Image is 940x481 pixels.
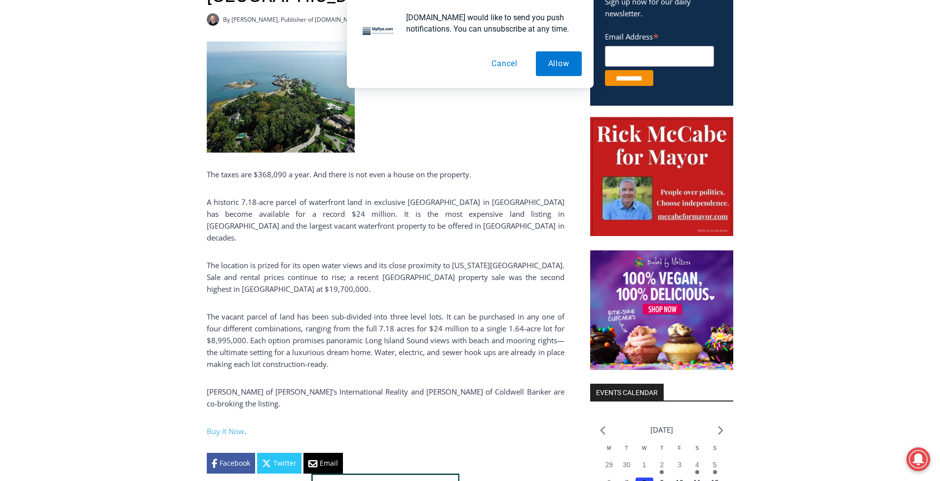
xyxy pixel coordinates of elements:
[671,460,688,478] button: 3
[249,0,466,96] div: "I learned about the history of a place I’d honestly never considered even as a resident of [GEOG...
[636,444,653,460] div: Wednesday
[359,12,398,51] img: notification icon
[207,168,564,180] p: The taxes are $368,090 a year. And there is not even a house on the property.
[713,461,717,469] time: 5
[625,445,628,451] span: T
[671,444,688,460] div: Friday
[688,444,706,460] div: Saturday
[623,461,631,469] time: 30
[636,460,653,478] button: 1
[207,259,564,295] p: The location is prized for its open water views and its close proximity to [US_STATE][GEOGRAPHIC_...
[718,426,723,435] a: Next month
[590,117,733,237] img: McCabe for Mayor
[207,311,564,370] p: The vacant parcel of land has been sub-divided into three level lots. It can be purchased in any ...
[660,461,664,469] time: 2
[207,426,244,436] a: Buy It Now
[237,96,478,123] a: Intern @ [DOMAIN_NAME]
[257,453,301,474] a: Twitter
[688,460,706,478] button: 4 Has events
[677,461,681,469] time: 3
[207,425,564,437] p: .
[642,445,646,451] span: W
[600,444,618,460] div: Monday
[695,461,699,469] time: 4
[207,453,255,474] a: Facebook
[618,444,636,460] div: Tuesday
[590,384,664,401] h2: Events Calendar
[258,98,457,120] span: Intern @ [DOMAIN_NAME]
[590,250,733,370] img: Baked by Melissa
[706,460,724,478] button: 5 Has events
[600,426,605,435] a: Previous month
[713,445,716,451] span: S
[706,444,724,460] div: Sunday
[536,51,582,76] button: Allow
[653,460,671,478] button: 2 Has events
[600,460,618,478] button: 29
[605,461,613,469] time: 29
[479,51,530,76] button: Cancel
[398,12,582,35] div: [DOMAIN_NAME] would like to send you push notifications. You can unsubscribe at any time.
[618,460,636,478] button: 30
[678,445,681,451] span: F
[607,445,611,451] span: M
[207,386,564,409] p: [PERSON_NAME] of [PERSON_NAME]’s International Reality and [PERSON_NAME] of Coldwell Banker are c...
[713,470,717,474] em: Has events
[660,470,664,474] em: Has events
[660,445,663,451] span: T
[650,423,673,437] li: [DATE]
[207,196,564,243] p: A historic 7.18-acre parcel of waterfront land in exclusive [GEOGRAPHIC_DATA] in [GEOGRAPHIC_DATA...
[653,444,671,460] div: Thursday
[695,445,699,451] span: S
[303,453,343,474] a: Email
[207,41,355,153] img: Parsonage point 1
[695,470,699,474] em: Has events
[642,461,646,469] time: 1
